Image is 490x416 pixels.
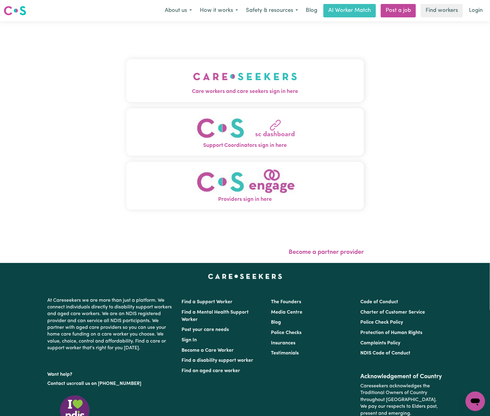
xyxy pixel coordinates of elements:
[182,368,240,373] a: Find an aged care worker
[271,310,302,315] a: Media Centre
[361,300,398,304] a: Code of Conduct
[466,392,485,411] iframe: Button to launch messaging window
[126,162,364,210] button: Providers sign in here
[182,338,197,343] a: Sign In
[208,274,282,279] a: Careseekers home page
[126,88,364,96] span: Care workers and care seekers sign in here
[4,5,26,16] img: Careseekers logo
[271,330,301,335] a: Police Checks
[361,341,401,346] a: Complaints Policy
[161,4,196,17] button: About us
[196,4,242,17] button: How it works
[4,4,26,18] a: Careseekers logo
[47,381,71,386] a: Contact us
[271,351,299,356] a: Testimonials
[361,320,403,325] a: Police Check Policy
[126,142,364,150] span: Support Coordinators sign in here
[126,108,364,156] button: Support Coordinators sign in here
[465,4,486,17] a: Login
[361,310,425,315] a: Charter of Customer Service
[126,59,364,102] button: Care workers and care seekers sign in here
[361,330,423,335] a: Protection of Human Rights
[182,348,234,353] a: Become a Care Worker
[182,327,229,332] a: Post your care needs
[289,249,364,255] a: Become a partner provider
[271,320,281,325] a: Blog
[302,4,321,17] a: Blog
[323,4,376,17] a: AI Worker Match
[47,369,174,378] p: Want help?
[182,310,249,322] a: Find a Mental Health Support Worker
[381,4,416,17] a: Post a job
[242,4,302,17] button: Safety & resources
[182,358,253,363] a: Find a disability support worker
[47,295,174,354] p: At Careseekers we are more than just a platform. We connect individuals directly to disability su...
[361,351,411,356] a: NDIS Code of Conduct
[361,373,443,380] h2: Acknowledgement of Country
[47,378,174,389] p: or
[421,4,463,17] a: Find workers
[271,300,301,304] a: The Founders
[126,196,364,204] span: Providers sign in here
[182,300,232,304] a: Find a Support Worker
[271,341,295,346] a: Insurances
[76,381,141,386] a: call us on [PHONE_NUMBER]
